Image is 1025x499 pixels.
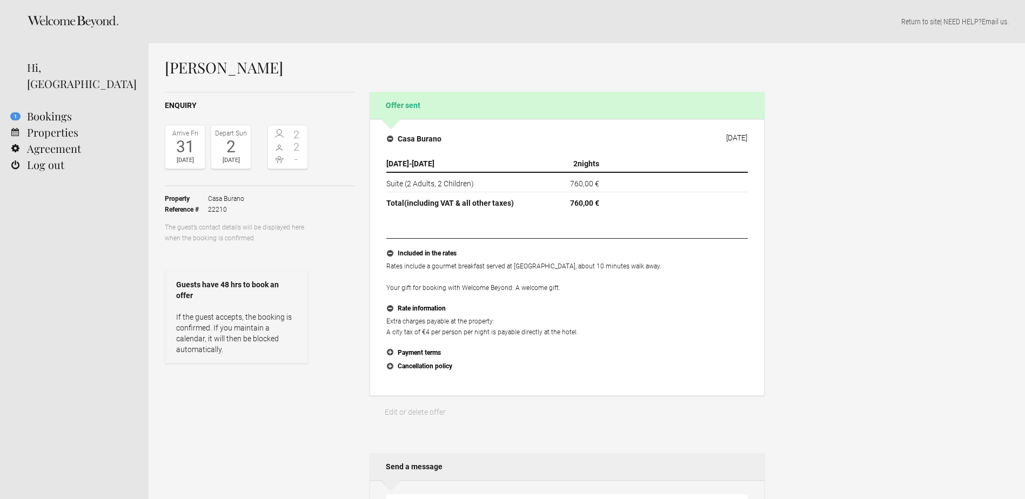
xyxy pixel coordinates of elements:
h1: [PERSON_NAME] [165,59,765,76]
div: Hi, [GEOGRAPHIC_DATA] [27,59,132,92]
th: - [386,156,531,172]
button: Included in the rates [386,247,748,261]
th: nights [531,156,604,172]
span: - [288,154,305,165]
span: [DATE] [386,159,409,168]
flynt-currency: 760,00 € [570,179,599,188]
a: Return to site [901,17,940,26]
h2: Enquiry [165,100,355,111]
p: If the guest accepts, the booking is confirmed. If you maintain a calendar, it will then be block... [176,312,297,355]
td: Suite (2 Adults, 2 Children) [386,172,531,192]
strong: Reference # [165,204,208,215]
flynt-notification-badge: 1 [10,112,21,120]
span: [DATE] [412,159,434,168]
strong: Property [165,193,208,204]
span: 2 [288,141,305,152]
p: Rates include a gourmet breakfast served at [GEOGRAPHIC_DATA], about 10 minutes walk away. Your g... [386,261,748,293]
div: Depart Sun [214,128,248,139]
h2: Send a message [370,453,765,480]
span: 2 [288,129,305,140]
div: [DATE] [168,155,202,166]
span: Casa Burano [208,193,244,204]
button: Rate information [386,302,748,316]
div: 2 [214,139,248,155]
strong: Guests have 48 hrs to book an offer [176,279,297,301]
div: Arrive Fri [168,128,202,139]
h4: Casa Burano [387,133,441,144]
p: | NEED HELP? . [165,16,1009,27]
th: Total [386,192,531,212]
div: 31 [168,139,202,155]
a: Edit or delete offer [370,401,461,423]
a: Email us [982,17,1007,26]
flynt-currency: 760,00 € [570,199,599,207]
div: [DATE] [726,133,747,142]
p: Extra charges payable at the property: A city tax of €4 per person per night is payable directly ... [386,316,748,338]
button: Cancellation policy [386,360,748,374]
span: 2 [573,159,578,168]
div: [DATE] [214,155,248,166]
button: Payment terms [386,346,748,360]
span: (including VAT & all other taxes) [404,199,514,207]
span: 22210 [208,204,244,215]
h2: Offer sent [370,92,765,119]
p: The guest’s contact details will be displayed here when the booking is confirmed. [165,222,308,244]
button: Casa Burano [DATE] [378,127,756,150]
